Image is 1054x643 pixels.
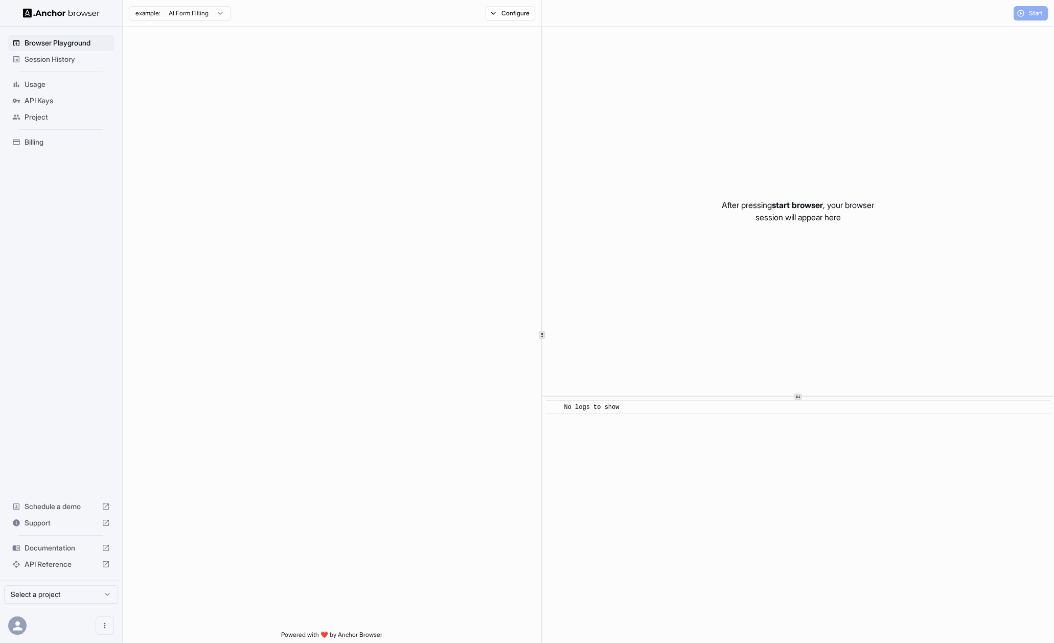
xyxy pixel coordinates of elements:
[25,112,110,122] span: Project
[25,137,110,147] span: Billing
[8,109,114,125] div: Project
[8,134,114,150] div: Billing
[25,96,110,106] span: API Keys
[25,518,98,528] span: Support
[564,404,619,411] span: No logs to show
[551,402,556,412] span: ​
[135,9,161,17] span: example:
[8,93,114,109] div: API Keys
[281,631,382,643] span: Powered with ❤️ by Anchor Browser
[23,8,100,18] img: Anchor Logo
[8,556,114,572] div: API Reference
[25,79,110,89] span: Usage
[8,515,114,531] div: Support
[96,616,114,635] button: Open menu
[25,543,98,553] span: Documentation
[25,559,98,569] span: API Reference
[25,501,98,512] span: Schedule a demo
[8,540,114,556] div: Documentation
[722,199,874,223] p: After pressing , your browser session will appear here
[8,51,114,67] div: Session History
[25,38,110,48] span: Browser Playground
[8,76,114,93] div: Usage
[772,200,823,210] span: start browser
[25,54,110,64] span: Session History
[8,35,114,51] div: Browser Playground
[8,498,114,515] div: Schedule a demo
[486,6,535,20] button: Configure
